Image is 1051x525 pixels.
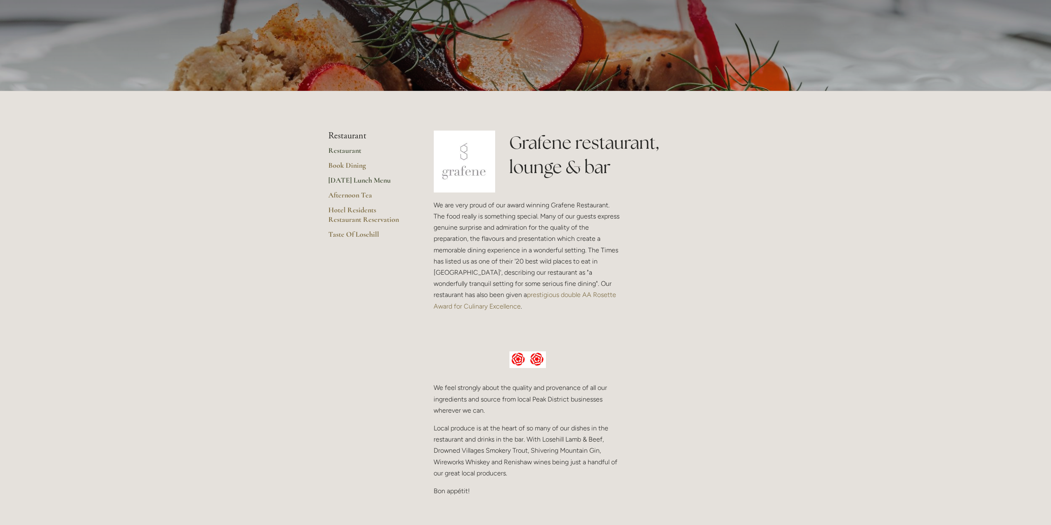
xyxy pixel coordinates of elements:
[434,200,622,312] p: We are very proud of our award winning Grafene Restaurant. The food really is something special. ...
[434,423,622,479] p: Local produce is at the heart of so many of our dishes in the restaurant and drinks in the bar. W...
[328,190,407,205] a: Afternoon Tea
[328,205,407,230] a: Hotel Residents Restaurant Reservation
[434,131,496,192] img: grafene.jpg
[509,131,723,179] h1: Grafene restaurant, lounge & bar
[328,176,407,190] a: [DATE] Lunch Menu
[328,146,407,161] a: Restaurant
[328,131,407,141] li: Restaurant
[434,382,622,416] p: We feel strongly about the quality and provenance of all our ingredients and source from local Pe...
[328,230,407,245] a: Taste Of Losehill
[434,291,618,310] a: prestigious double AA Rosette Award for Culinary Excellence
[328,161,407,176] a: Book Dining
[434,485,622,496] p: Bon appétit!
[509,351,546,368] img: AA culinary excellence.jpg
